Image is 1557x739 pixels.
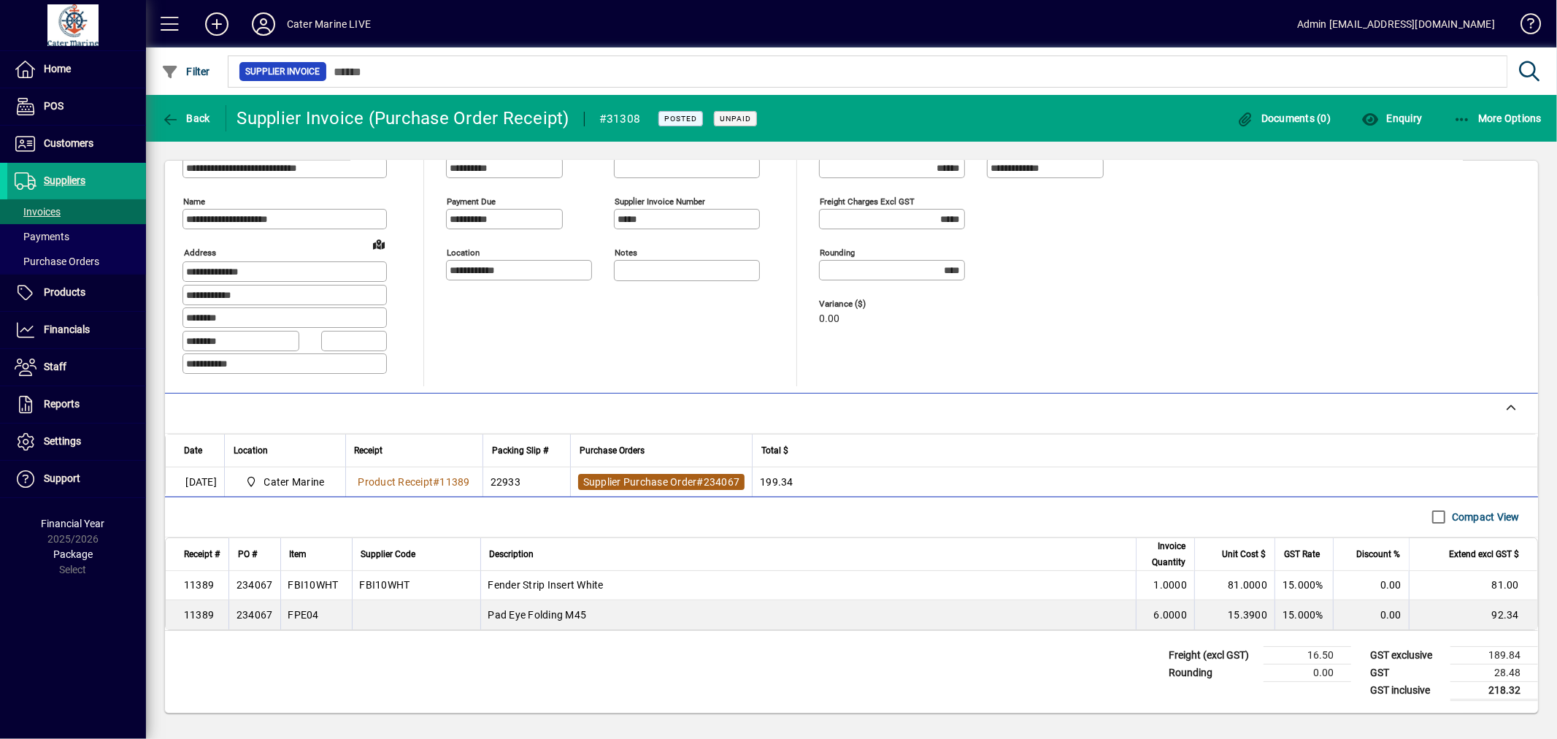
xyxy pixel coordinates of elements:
span: Item [290,546,307,562]
div: Date [184,443,215,459]
td: 92.34 [1409,600,1537,629]
span: Date [184,443,202,459]
td: Rounding [1161,664,1264,681]
td: 218.32 [1450,681,1538,700]
label: Compact View [1449,510,1520,524]
span: Product Receipt [358,476,434,488]
span: Location [234,443,268,459]
td: Pad Eye Folding M45 [480,600,1137,629]
td: 22933 [483,467,570,497]
div: Supplier Invoice (Purchase Order Receipt) [237,107,569,130]
button: Add [193,11,240,37]
span: Products [44,286,85,298]
span: [DATE] [186,475,218,489]
span: Financials [44,323,90,335]
a: Settings [7,424,146,460]
span: Cater Marine [264,475,325,489]
mat-label: Supplier invoice number [615,196,705,207]
button: More Options [1450,105,1546,131]
span: Invoice Quantity [1145,538,1185,570]
td: 1.0000 [1136,571,1194,600]
span: Unit Cost $ [1222,546,1266,562]
div: FPE04 [288,608,319,622]
div: Receipt [355,443,474,459]
span: Home [44,63,71,74]
td: 81.00 [1409,571,1537,600]
td: 15.3900 [1194,600,1275,629]
span: Documents (0) [1237,112,1331,124]
td: 234067 [228,600,280,629]
span: PO # [238,546,257,562]
span: Suppliers [44,175,85,186]
mat-label: Location [447,248,480,258]
span: Packing Slip # [492,443,548,459]
td: 189.84 [1450,646,1538,664]
td: 6.0000 [1136,600,1194,629]
mat-label: Notes [615,248,637,258]
td: 0.00 [1333,600,1409,629]
td: 11389 [166,600,228,629]
span: # [433,476,439,488]
a: Invoices [7,199,146,224]
span: Receipt # [184,546,220,562]
span: Settings [44,435,81,447]
td: 16.50 [1264,646,1351,664]
td: 234067 [228,571,280,600]
td: GST exclusive [1363,646,1450,664]
span: Invoices [15,206,61,218]
div: Packing Slip # [492,443,561,459]
div: Cater Marine LIVE [287,12,371,36]
span: Purchase Orders [580,443,645,459]
td: Fender Strip Insert White [480,571,1137,600]
button: Profile [240,11,287,37]
span: Posted [664,114,697,123]
div: #31308 [599,107,641,131]
a: Staff [7,349,146,386]
span: POS [44,100,64,112]
span: Discount % [1356,546,1400,562]
span: Customers [44,137,93,149]
span: Filter [161,66,210,77]
mat-label: Rounding [820,248,855,258]
a: Purchase Orders [7,249,146,274]
span: More Options [1453,112,1542,124]
span: # [697,476,704,488]
td: 11389 [166,571,228,600]
span: Payments [15,231,69,242]
span: Cater Marine [239,473,331,491]
button: Documents (0) [1233,105,1335,131]
a: Customers [7,126,146,162]
div: Admin [EMAIL_ADDRESS][DOMAIN_NAME] [1297,12,1495,36]
td: 199.34 [752,467,1537,497]
td: FBI10WHT [352,571,480,600]
app-page-header-button: Back [146,105,226,131]
span: Financial Year [42,518,105,529]
td: 28.48 [1450,664,1538,681]
a: Product Receipt#11389 [353,474,475,490]
a: Payments [7,224,146,249]
button: Back [158,105,214,131]
span: 0.00 [819,313,839,325]
div: Total $ [761,443,1519,459]
button: Filter [158,58,214,85]
a: Products [7,275,146,311]
mat-label: Freight charges excl GST [820,196,915,207]
span: Support [44,472,80,484]
span: Package [53,548,93,560]
mat-label: Name [183,196,205,207]
span: Extend excl GST $ [1449,546,1519,562]
span: Supplier Purchase Order [583,476,697,488]
td: Freight (excl GST) [1161,646,1264,664]
td: GST [1363,664,1450,681]
td: 0.00 [1333,571,1409,600]
span: GST Rate [1284,546,1320,562]
span: Supplier Invoice [245,64,320,79]
div: FBI10WHT [288,578,339,592]
td: 81.0000 [1194,571,1275,600]
span: Back [161,112,210,124]
td: 0.00 [1264,664,1351,681]
span: Reports [44,398,80,410]
td: GST inclusive [1363,681,1450,700]
span: 234067 [704,476,740,488]
a: Support [7,461,146,497]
